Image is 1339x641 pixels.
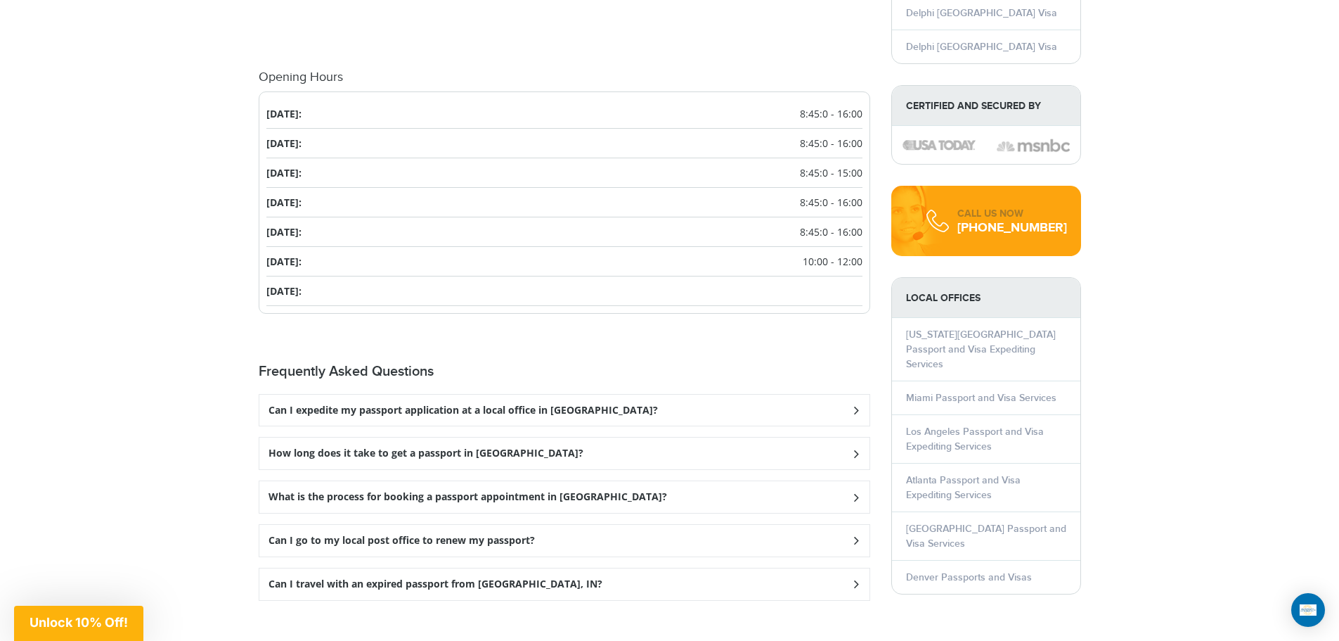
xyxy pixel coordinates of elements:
h3: Can I expedite my passport application at a local office in [GEOGRAPHIC_DATA]? [269,405,658,417]
a: [GEOGRAPHIC_DATA] Passport and Visa Services [906,523,1066,550]
li: [DATE]: [266,129,862,158]
strong: LOCAL OFFICES [892,278,1080,318]
div: CALL US NOW [957,207,1067,221]
img: image description [903,140,976,150]
li: [DATE]: [266,188,862,217]
div: [PHONE_NUMBER] [957,221,1067,235]
h3: Can I go to my local post office to renew my passport? [269,535,535,547]
a: Delphi [GEOGRAPHIC_DATA] Visa [906,41,1057,53]
a: Miami Passport and Visa Services [906,392,1056,404]
a: [US_STATE][GEOGRAPHIC_DATA] Passport and Visa Expediting Services [906,329,1056,370]
li: [DATE]: [266,217,862,247]
div: Unlock 10% Off! [14,606,143,641]
span: 8:45:0 - 16:00 [800,136,862,151]
h4: Opening Hours [259,70,870,84]
strong: Certified and Secured by [892,86,1080,126]
span: 8:45:0 - 16:00 [800,195,862,210]
h3: What is the process for booking a passport appointment in [GEOGRAPHIC_DATA]? [269,491,667,503]
span: 8:45:0 - 16:00 [800,224,862,239]
img: image description [997,137,1070,154]
h3: Can I travel with an expired passport from [GEOGRAPHIC_DATA], IN? [269,578,602,590]
li: [DATE]: [266,158,862,188]
span: Unlock 10% Off! [30,615,128,630]
h2: Frequently Asked Questions [259,363,870,380]
div: Open Intercom Messenger [1291,593,1325,627]
span: 10:00 - 12:00 [803,254,862,269]
li: [DATE]: [266,247,862,277]
a: Delphi [GEOGRAPHIC_DATA] Visa [906,7,1057,19]
li: [DATE]: [266,99,862,129]
span: 8:45:0 - 16:00 [800,106,862,121]
a: Los Angeles Passport and Visa Expediting Services [906,426,1044,452]
span: 8:45:0 - 15:00 [800,165,862,180]
a: Denver Passports and Visas [906,571,1032,583]
li: [DATE]: [266,277,862,306]
a: Atlanta Passport and Visa Expediting Services [906,474,1021,501]
h3: How long does it take to get a passport in [GEOGRAPHIC_DATA]? [269,448,583,459]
